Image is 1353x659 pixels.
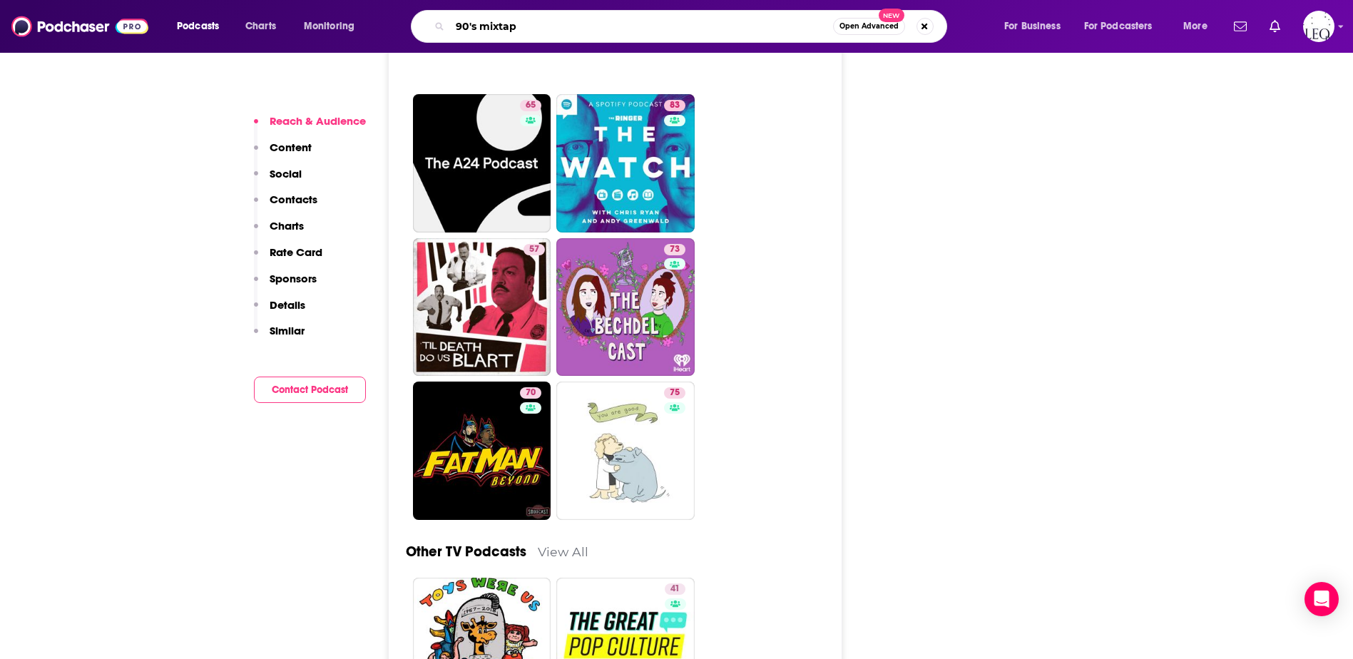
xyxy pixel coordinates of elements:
img: User Profile [1303,11,1334,42]
span: Podcasts [177,16,219,36]
a: Charts [236,15,285,38]
img: Podchaser - Follow, Share and Rate Podcasts [11,13,148,40]
button: Social [254,167,302,193]
a: 73 [556,238,695,377]
p: Charts [270,219,304,233]
button: Open AdvancedNew [833,18,905,35]
a: 83 [556,94,695,233]
p: Similar [270,324,305,337]
button: open menu [1075,15,1173,38]
button: Similar [254,324,305,350]
button: open menu [994,15,1078,38]
a: 73 [664,244,685,255]
button: Reach & Audience [254,114,366,141]
p: Content [270,141,312,154]
p: Social [270,167,302,180]
span: 41 [670,582,680,596]
a: 75 [556,382,695,520]
span: Open Advanced [839,23,899,30]
button: Contacts [254,193,317,219]
a: 65 [520,100,541,111]
a: Show notifications dropdown [1228,14,1252,39]
a: View All [538,544,588,559]
a: 41 [665,583,685,595]
span: New [879,9,904,22]
button: open menu [294,15,373,38]
a: 65 [413,94,551,233]
p: Reach & Audience [270,114,366,128]
button: Content [254,141,312,167]
button: Sponsors [254,272,317,298]
a: Show notifications dropdown [1264,14,1286,39]
span: Monitoring [304,16,354,36]
button: Contact Podcast [254,377,366,403]
span: Logged in as LeoPR [1303,11,1334,42]
span: For Podcasters [1084,16,1153,36]
button: Show profile menu [1303,11,1334,42]
button: Details [254,298,305,325]
a: 70 [520,387,541,399]
span: 83 [670,98,680,113]
input: Search podcasts, credits, & more... [450,15,833,38]
span: 65 [526,98,536,113]
a: 70 [413,382,551,520]
div: Search podcasts, credits, & more... [424,10,961,43]
button: open menu [167,15,238,38]
span: 57 [529,242,539,257]
span: Charts [245,16,276,36]
button: open menu [1173,15,1225,38]
a: 75 [664,387,685,399]
div: Open Intercom Messenger [1305,582,1339,616]
button: Charts [254,219,304,245]
span: 70 [526,386,536,400]
span: For Business [1004,16,1061,36]
p: Rate Card [270,245,322,259]
span: More [1183,16,1208,36]
button: Rate Card [254,245,322,272]
a: 83 [664,100,685,111]
span: 73 [670,242,680,257]
a: 57 [524,244,545,255]
p: Sponsors [270,272,317,285]
p: Details [270,298,305,312]
span: 75 [670,386,680,400]
a: Other TV Podcasts [406,543,526,561]
p: Contacts [270,193,317,206]
a: 57 [413,238,551,377]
